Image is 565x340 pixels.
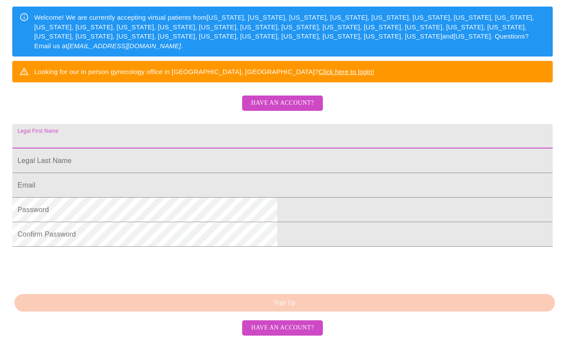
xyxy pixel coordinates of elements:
button: Have an account? [242,320,322,336]
div: Looking for our in person gynecology office in [GEOGRAPHIC_DATA], [GEOGRAPHIC_DATA]? [34,64,374,80]
a: Have an account? [240,105,325,113]
button: Have an account? [242,96,322,111]
em: [EMAIL_ADDRESS][DOMAIN_NAME] [68,42,181,50]
iframe: reCAPTCHA [12,251,146,285]
span: Have an account? [251,322,314,333]
div: Welcome! We are currently accepting virtual patients from [US_STATE], [US_STATE], [US_STATE], [US... [34,9,546,54]
span: Have an account? [251,98,314,109]
a: Have an account? [240,323,325,331]
a: Click here to login! [318,68,374,75]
